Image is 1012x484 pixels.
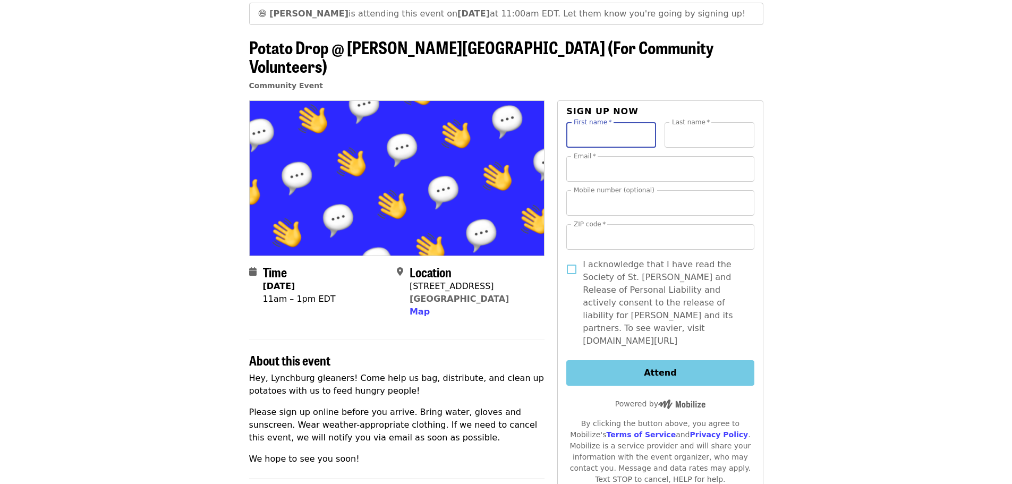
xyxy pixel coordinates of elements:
a: [GEOGRAPHIC_DATA] [410,294,509,304]
input: First name [566,122,656,148]
button: Attend [566,360,754,386]
p: We hope to see you soon! [249,453,545,465]
img: Potato Drop @ Randolph College (For Community Volunteers) organized by Society of St. Andrew [250,101,545,255]
strong: [DATE] [457,9,490,19]
span: is attending this event on at 11:00am EDT. Let them know you're going by signing up! [269,9,745,19]
a: Privacy Policy [690,430,748,439]
span: grinning face emoji [258,9,267,19]
label: First name [574,119,612,125]
span: Sign up now [566,106,639,116]
i: map-marker-alt icon [397,267,403,277]
div: [STREET_ADDRESS] [410,280,509,293]
p: Hey, Lynchburg gleaners! Come help us bag, distribute, and clean up potatoes with us to feed hung... [249,372,545,397]
a: Terms of Service [606,430,676,439]
span: Map [410,307,430,317]
label: Last name [672,119,710,125]
input: ZIP code [566,224,754,250]
label: Email [574,153,596,159]
span: Time [263,262,287,281]
label: ZIP code [574,221,606,227]
span: Potato Drop @ [PERSON_NAME][GEOGRAPHIC_DATA] (For Community Volunteers) [249,35,713,78]
strong: [PERSON_NAME] [269,9,348,19]
button: Map [410,305,430,318]
div: 11am – 1pm EDT [263,293,336,305]
img: Powered by Mobilize [658,400,705,409]
strong: [DATE] [263,281,295,291]
input: Last name [665,122,754,148]
span: Location [410,262,452,281]
input: Email [566,156,754,182]
span: I acknowledge that I have read the Society of St. [PERSON_NAME] and Release of Personal Liability... [583,258,745,347]
label: Mobile number (optional) [574,187,654,193]
span: About this event [249,351,330,369]
span: Powered by [615,400,705,408]
i: calendar icon [249,267,257,277]
p: Please sign up online before you arrive. Bring water, gloves and sunscreen. Wear weather-appropri... [249,406,545,444]
input: Mobile number (optional) [566,190,754,216]
a: Community Event [249,81,323,90]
